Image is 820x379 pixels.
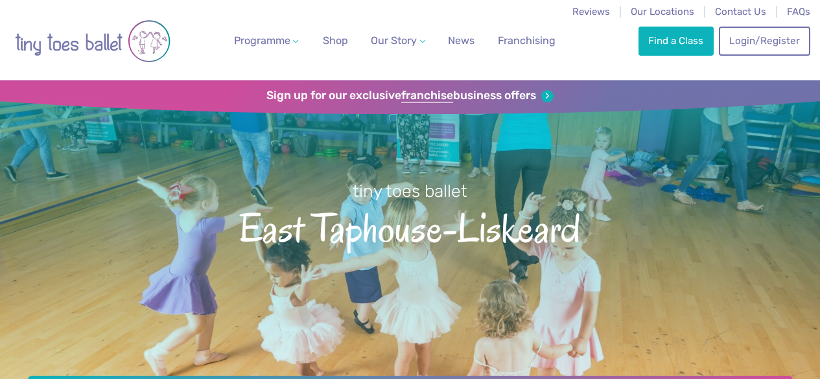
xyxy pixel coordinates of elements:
a: Our Story [366,28,430,54]
span: Our Story [371,34,417,47]
a: News [443,28,480,54]
a: Login/Register [719,27,810,55]
span: Programme [234,34,290,47]
span: Shop [323,34,348,47]
span: Franchising [498,34,556,47]
a: Reviews [572,6,610,17]
a: Programme [229,28,304,54]
a: FAQs [787,6,810,17]
a: Shop [318,28,353,54]
strong: franchise [401,89,453,103]
a: Our Locations [631,6,694,17]
span: News [448,34,474,47]
small: tiny toes ballet [353,181,467,201]
a: Franchising [493,28,561,54]
a: Sign up for our exclusivefranchisebusiness offers [266,89,554,103]
span: East Taphouse-Liskeard [21,203,799,251]
a: Contact Us [715,6,766,17]
img: tiny toes ballet [15,8,170,74]
a: Find a Class [638,27,714,55]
